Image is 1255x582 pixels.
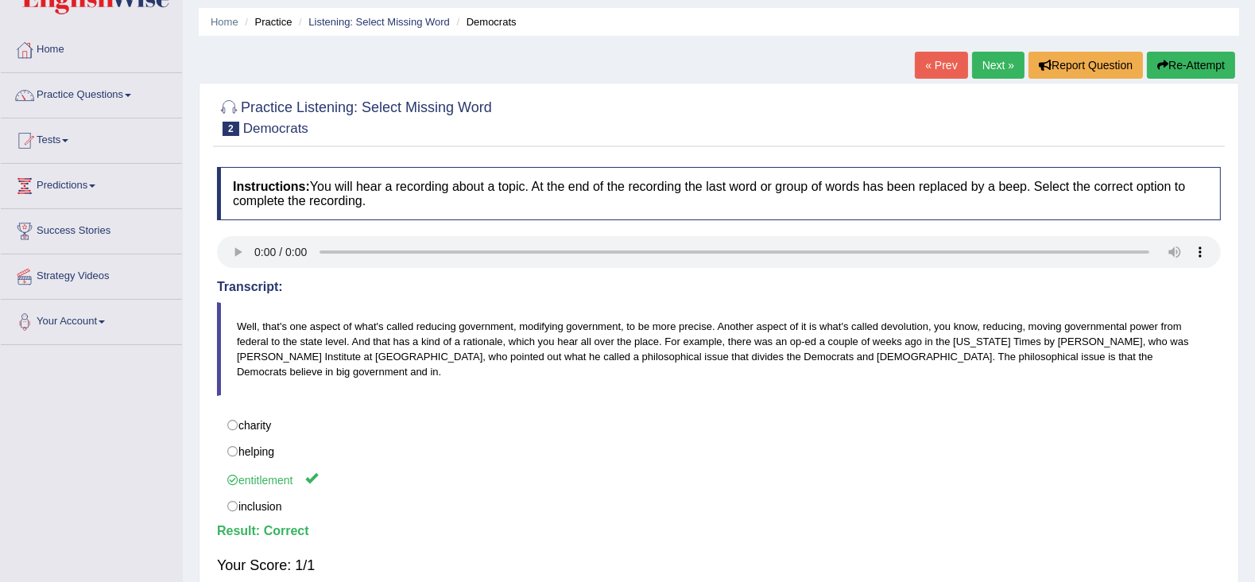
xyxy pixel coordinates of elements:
a: Your Account [1,300,182,339]
li: Practice [241,14,292,29]
h4: Transcript: [217,280,1221,294]
label: entitlement [217,464,1221,494]
a: Next » [972,52,1025,79]
h4: Result: [217,524,1221,538]
a: Tests [1,118,182,158]
a: Listening: Select Missing Word [308,16,450,28]
a: Practice Questions [1,73,182,113]
a: Success Stories [1,209,182,249]
h4: You will hear a recording about a topic. At the end of the recording the last word or group of wo... [217,167,1221,220]
button: Re-Attempt [1147,52,1235,79]
li: Democrats [453,14,517,29]
a: Predictions [1,164,182,204]
a: Home [211,16,238,28]
blockquote: Well, that's one aspect of what's called reducing government, modifying government, to be more pr... [217,302,1221,396]
label: inclusion [217,493,1221,520]
button: Report Question [1028,52,1143,79]
span: 2 [223,122,239,136]
label: helping [217,438,1221,465]
small: Democrats [243,121,308,136]
label: charity [217,412,1221,439]
a: Strategy Videos [1,254,182,294]
b: Instructions: [233,180,310,193]
a: « Prev [915,52,967,79]
h2: Practice Listening: Select Missing Word [217,96,492,136]
a: Home [1,28,182,68]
